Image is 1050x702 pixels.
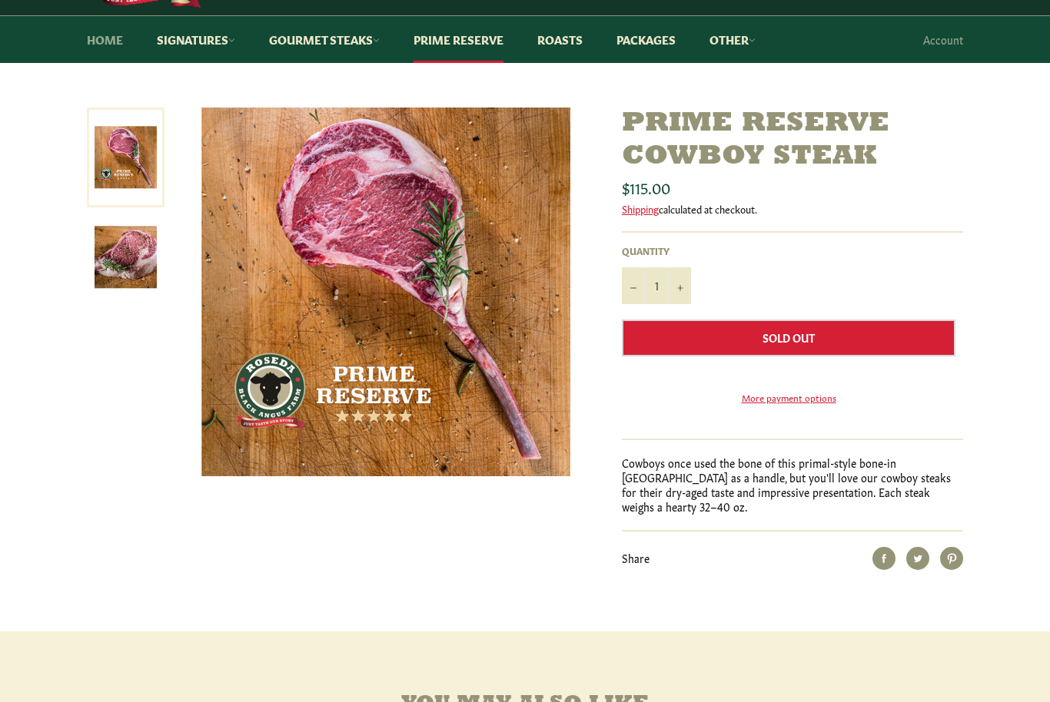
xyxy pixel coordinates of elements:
[915,17,971,62] a: Account
[622,108,963,174] h1: Prime Reserve Cowboy Steak
[763,329,815,345] span: Sold Out
[622,202,963,216] div: calculated at checkout.
[95,226,157,288] img: Prime Reserve Cowboy Steak
[622,201,659,216] a: Shipping
[201,108,570,476] img: Prime Reserve Cowboy Steak
[622,176,670,197] span: $115.00
[694,16,771,63] a: Other
[522,16,598,63] a: Roasts
[254,16,395,63] a: Gourmet Steaks
[622,267,645,304] button: Reduce item quantity by one
[622,244,691,257] label: Quantity
[622,391,955,404] a: More payment options
[601,16,691,63] a: Packages
[71,16,138,63] a: Home
[398,16,519,63] a: Prime Reserve
[141,16,251,63] a: Signatures
[668,267,691,304] button: Increase item quantity by one
[622,320,955,356] button: Sold Out
[622,550,650,565] span: Share
[622,455,963,515] p: Cowboys once used the bone of this primal-style bone-in [GEOGRAPHIC_DATA] as a handle, but you'll...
